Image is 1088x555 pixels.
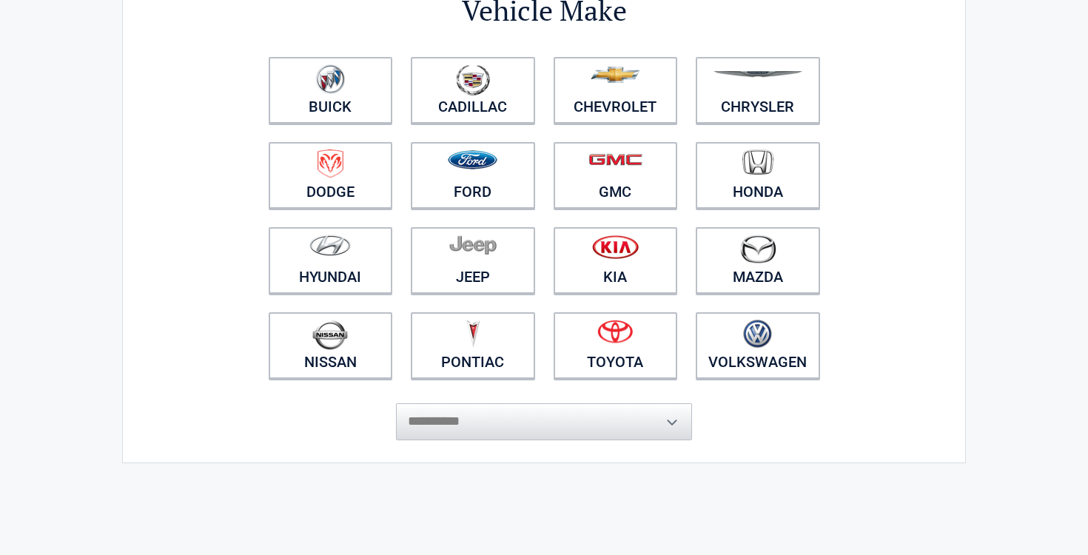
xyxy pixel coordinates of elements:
[591,67,640,83] img: chevrolet
[269,142,393,209] a: Dodge
[739,235,776,263] img: mazda
[554,227,678,294] a: Kia
[597,320,633,343] img: toyota
[269,312,393,379] a: Nissan
[713,71,803,78] img: chrysler
[411,227,535,294] a: Jeep
[411,142,535,209] a: Ford
[411,312,535,379] a: Pontiac
[743,320,772,349] img: volkswagen
[449,235,497,255] img: jeep
[316,64,345,94] img: buick
[696,312,820,379] a: Volkswagen
[456,64,490,95] img: cadillac
[448,150,497,169] img: ford
[588,153,642,166] img: gmc
[309,235,351,256] img: hyundai
[554,57,678,124] a: Chevrolet
[554,312,678,379] a: Toyota
[554,142,678,209] a: GMC
[696,227,820,294] a: Mazda
[696,142,820,209] a: Honda
[742,149,773,175] img: honda
[411,57,535,124] a: Cadillac
[318,149,343,178] img: dodge
[592,235,639,259] img: kia
[466,320,480,348] img: pontiac
[312,320,348,350] img: nissan
[269,57,393,124] a: Buick
[269,227,393,294] a: Hyundai
[696,57,820,124] a: Chrysler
